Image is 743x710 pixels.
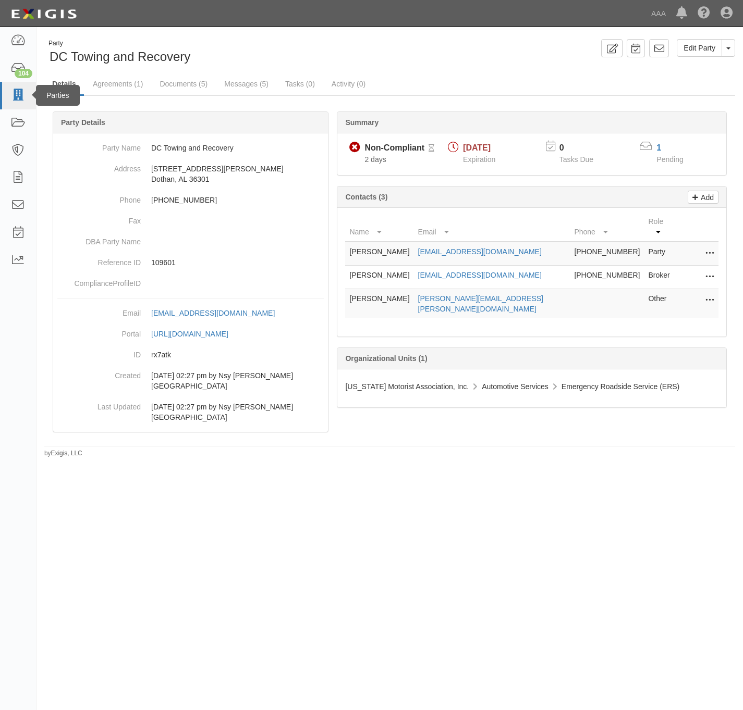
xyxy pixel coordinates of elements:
[345,266,413,289] td: [PERSON_NAME]
[57,158,324,190] dd: [STREET_ADDRESS][PERSON_NAME] Dothan, AL 36301
[57,344,141,360] dt: ID
[57,344,324,365] dd: rx7atk
[345,193,387,201] b: Contacts (3)
[57,158,141,174] dt: Address
[364,142,424,154] div: Non-Compliant
[57,396,324,428] dd: 06/06/2025 02:27 pm by Nsy Archibong-Usoro
[570,242,644,266] td: [PHONE_NUMBER]
[559,155,593,164] span: Tasks Due
[57,273,141,289] dt: ComplianceProfileID
[51,450,82,457] a: Exigis, LLC
[216,73,276,94] a: Messages (5)
[570,212,644,242] th: Phone
[57,396,141,412] dt: Last Updated
[418,271,542,279] a: [EMAIL_ADDRESS][DOMAIN_NAME]
[345,382,469,391] span: [US_STATE] Motorist Association, Inc.
[57,138,324,158] dd: DC Towing and Recovery
[345,354,427,363] b: Organizational Units (1)
[44,39,382,66] div: DC Towing and Recovery
[349,142,360,153] i: Non-Compliant
[57,210,141,226] dt: Fax
[644,212,677,242] th: Role
[57,138,141,153] dt: Party Name
[48,39,190,48] div: Party
[57,231,141,247] dt: DBA Party Name
[152,73,215,94] a: Documents (5)
[698,7,710,20] i: Help Center - Complianz
[324,73,373,94] a: Activity (0)
[151,309,286,317] a: [EMAIL_ADDRESS][DOMAIN_NAME]
[562,382,679,391] span: Emergency Roadside Service (ERS)
[50,49,190,64] span: DC Towing and Recovery
[656,155,683,164] span: Pending
[345,289,413,319] td: [PERSON_NAME]
[57,190,141,205] dt: Phone
[57,365,141,381] dt: Created
[418,294,543,313] a: [PERSON_NAME][EMAIL_ADDRESS][PERSON_NAME][DOMAIN_NAME]
[644,242,677,266] td: Party
[57,303,141,318] dt: Email
[8,5,80,23] img: logo-5460c22ac91f19d4615b14bd174203de0afe785f0fc80cf4dbbc73dc1793850b.png
[151,308,275,318] div: [EMAIL_ADDRESS][DOMAIN_NAME]
[44,449,82,458] small: by
[57,252,141,268] dt: Reference ID
[345,242,413,266] td: [PERSON_NAME]
[364,155,386,164] span: Since 09/27/2025
[85,73,151,94] a: Agreements (1)
[57,323,141,339] dt: Portal
[688,191,718,204] a: Add
[345,118,379,127] b: Summary
[57,190,324,210] dd: [PHONE_NUMBER]
[15,69,32,78] div: 104
[463,155,495,164] span: Expiration
[61,118,105,127] b: Party Details
[429,145,434,152] i: Pending Review
[644,266,677,289] td: Broker
[44,73,84,96] a: Details
[656,143,661,152] a: 1
[345,212,413,242] th: Name
[414,212,570,242] th: Email
[482,382,549,391] span: Automotive Services
[57,365,324,396] dd: 06/06/2025 02:27 pm by Nsy Archibong-Usoro
[418,247,542,256] a: [EMAIL_ADDRESS][DOMAIN_NAME]
[677,39,722,57] a: Edit Party
[277,73,323,94] a: Tasks (0)
[646,3,671,24] a: AAA
[570,266,644,289] td: [PHONE_NUMBER]
[151,330,240,338] a: [URL][DOMAIN_NAME]
[698,191,714,203] p: Add
[151,257,324,268] p: 109601
[463,143,491,152] span: [DATE]
[559,142,606,154] p: 0
[36,85,80,106] div: Parties
[644,289,677,319] td: Other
